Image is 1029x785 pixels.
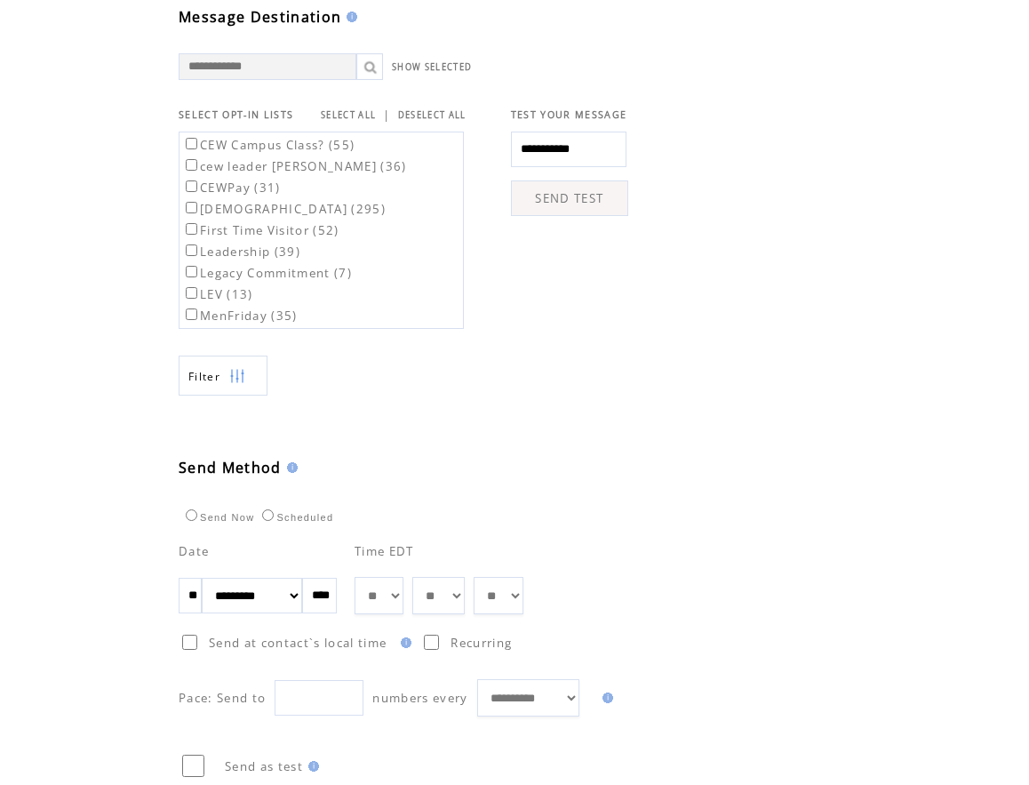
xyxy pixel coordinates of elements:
label: Send Now [181,512,254,523]
input: CEWPay (31) [186,180,197,192]
label: MenFriday (35) [182,308,298,324]
span: Date [179,543,209,559]
span: | [383,107,390,123]
span: TEST YOUR MESSAGE [511,108,627,121]
span: Pace: Send to [179,690,266,706]
label: cew leader [PERSON_NAME] (36) [182,158,407,174]
input: MenFriday (35) [186,308,197,320]
label: CEW Campus Class? (55) [182,137,355,153]
span: Recurring [451,635,512,651]
input: Scheduled [262,509,274,521]
a: SELECT ALL [321,109,376,121]
label: Scheduled [258,512,333,523]
img: filters.png [229,356,245,397]
img: help.gif [597,693,613,703]
input: Leadership (39) [186,244,197,256]
label: CEWPay (31) [182,180,281,196]
input: First Time Visitor (52) [186,223,197,235]
span: Show filters [188,369,220,384]
input: cew leader [PERSON_NAME] (36) [186,159,197,171]
input: Send Now [186,509,197,521]
span: numbers every [372,690,467,706]
label: [DEMOGRAPHIC_DATA] (295) [182,201,386,217]
input: CEW Campus Class? (55) [186,138,197,149]
span: SELECT OPT-IN LISTS [179,108,293,121]
input: Legacy Commitment (7) [186,266,197,277]
span: Send as test [225,758,303,774]
img: help.gif [341,12,357,22]
input: [DEMOGRAPHIC_DATA] (295) [186,202,197,213]
span: Send at contact`s local time [209,635,387,651]
img: help.gif [395,637,411,648]
span: Message Destination [179,7,341,27]
label: LEV (13) [182,286,253,302]
a: Filter [179,356,267,396]
input: LEV (13) [186,287,197,299]
a: DESELECT ALL [398,109,467,121]
a: SEND TEST [511,180,628,216]
img: help.gif [303,761,319,772]
a: SHOW SELECTED [392,61,472,73]
img: help.gif [282,462,298,473]
span: Time EDT [355,543,414,559]
label: First Time Visitor (52) [182,222,339,238]
label: Leadership (39) [182,244,300,260]
span: Send Method [179,458,282,477]
label: Legacy Commitment (7) [182,265,352,281]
